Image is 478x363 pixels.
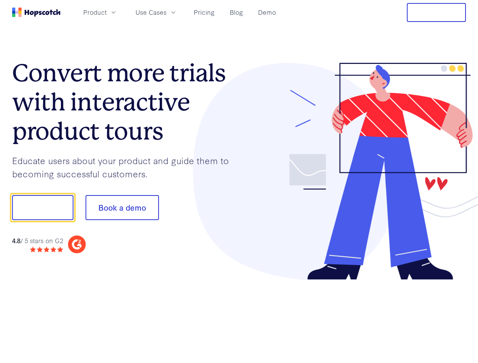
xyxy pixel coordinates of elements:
span: Use Cases [135,8,167,17]
button: Show me! [12,195,73,220]
p: Educate users about your product and guide them to becoming successful customers. [12,154,239,180]
button: Book a demo [86,195,159,220]
a: Pricing [191,6,218,19]
div: / 5 stars on G2 [12,236,63,245]
button: Free Trial [407,3,466,22]
span: Product [83,8,107,17]
strong: 4.8 [12,236,20,245]
button: Use Cases [131,6,182,19]
button: Product [79,6,122,19]
a: Blog [227,6,246,19]
a: Demo [255,6,279,19]
h1: Convert more trials with interactive product tours [12,59,239,146]
a: Home [12,8,61,17]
